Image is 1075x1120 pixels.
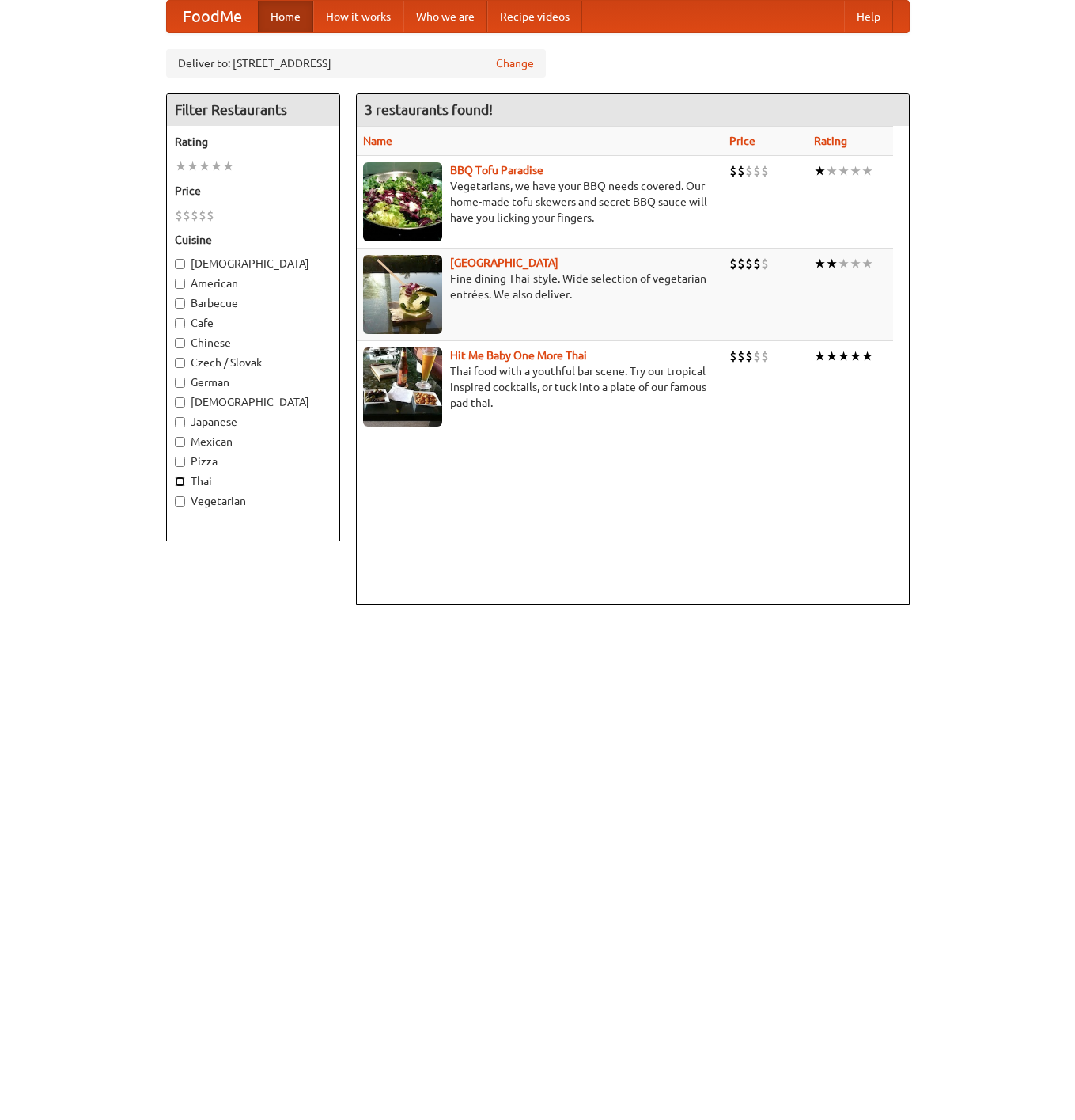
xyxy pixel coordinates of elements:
[222,158,234,175] li: ★
[175,232,331,248] h5: Cuisine
[850,162,861,180] li: ★
[175,259,185,269] input: [DEMOGRAPHIC_DATA]
[199,158,210,175] li: ★
[761,255,769,272] li: $
[175,378,185,388] input: German
[826,255,838,272] li: ★
[313,1,403,32] a: How it works
[450,256,558,269] a: [GEOGRAPHIC_DATA]
[175,434,331,450] label: Mexican
[487,1,582,32] a: Recipe videos
[826,162,838,180] li: ★
[850,255,861,272] li: ★
[745,162,753,180] li: $
[365,102,493,117] ng-pluralize: 3 restaurants found!
[753,255,761,272] li: $
[403,1,487,32] a: Who we are
[175,355,331,370] label: Czech / Slovak
[745,347,753,365] li: $
[363,271,717,302] p: Fine dining Thai-style. Wide selection of vegetarian entrées. We also deliver.
[850,347,861,365] li: ★
[175,394,331,410] label: [DEMOGRAPHIC_DATA]
[167,94,339,126] h4: Filter Restaurants
[838,255,850,272] li: ★
[729,135,755,147] a: Price
[187,158,199,175] li: ★
[175,397,185,408] input: [DEMOGRAPHIC_DATA]
[496,55,534,71] a: Change
[166,49,546,78] div: Deliver to: [STREET_ADDRESS]
[175,279,185,289] input: American
[175,298,185,309] input: Barbecue
[761,347,769,365] li: $
[175,473,331,489] label: Thai
[363,135,392,147] a: Name
[737,347,745,365] li: $
[175,454,331,469] label: Pizza
[826,347,838,365] li: ★
[175,134,331,150] h5: Rating
[175,275,331,291] label: American
[363,347,442,427] img: babythai.jpg
[175,295,331,311] label: Barbecue
[175,315,331,331] label: Cafe
[753,162,761,180] li: $
[210,158,222,175] li: ★
[363,162,442,241] img: tofuparadise.jpg
[175,496,185,507] input: Vegetarian
[838,162,850,180] li: ★
[175,493,331,509] label: Vegetarian
[753,347,761,365] li: $
[175,476,185,487] input: Thai
[737,162,745,180] li: $
[729,162,737,180] li: $
[206,207,214,224] li: $
[175,457,185,467] input: Pizza
[258,1,313,32] a: Home
[175,318,185,328] input: Cafe
[814,135,847,147] a: Rating
[191,207,199,224] li: $
[183,207,191,224] li: $
[814,347,826,365] li: ★
[450,349,587,362] a: Hit Me Baby One More Thai
[175,183,331,199] h5: Price
[729,347,737,365] li: $
[729,255,737,272] li: $
[761,162,769,180] li: $
[199,207,206,224] li: $
[861,255,873,272] li: ★
[175,358,185,368] input: Czech / Slovak
[814,255,826,272] li: ★
[363,255,442,334] img: satay.jpg
[175,417,185,427] input: Japanese
[175,437,185,447] input: Mexican
[814,162,826,180] li: ★
[450,164,543,177] a: BBQ Tofu Paradise
[838,347,850,365] li: ★
[175,338,185,348] input: Chinese
[844,1,893,32] a: Help
[861,162,873,180] li: ★
[175,335,331,351] label: Chinese
[861,347,873,365] li: ★
[175,374,331,390] label: German
[175,207,183,224] li: $
[737,255,745,272] li: $
[363,178,717,226] p: Vegetarians, we have your BBQ needs covered. Our home-made tofu skewers and secret BBQ sauce will...
[175,256,331,271] label: [DEMOGRAPHIC_DATA]
[363,363,717,411] p: Thai food with a youthful bar scene. Try our tropical inspired cocktails, or tuck into a plate of...
[175,414,331,430] label: Japanese
[175,158,187,175] li: ★
[745,255,753,272] li: $
[167,1,258,32] a: FoodMe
